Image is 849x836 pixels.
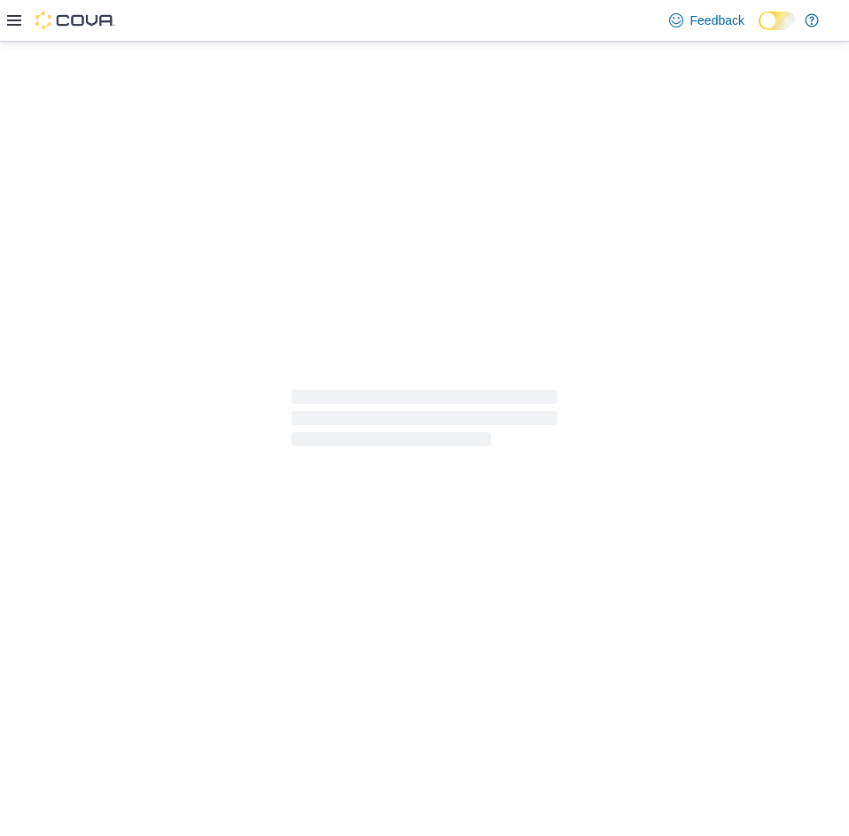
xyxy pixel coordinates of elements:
span: Feedback [690,12,744,29]
a: Feedback [662,3,752,38]
img: Cova [35,12,115,29]
span: Dark Mode [759,30,759,31]
input: Dark Mode [759,12,796,30]
span: Loading [292,393,557,450]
